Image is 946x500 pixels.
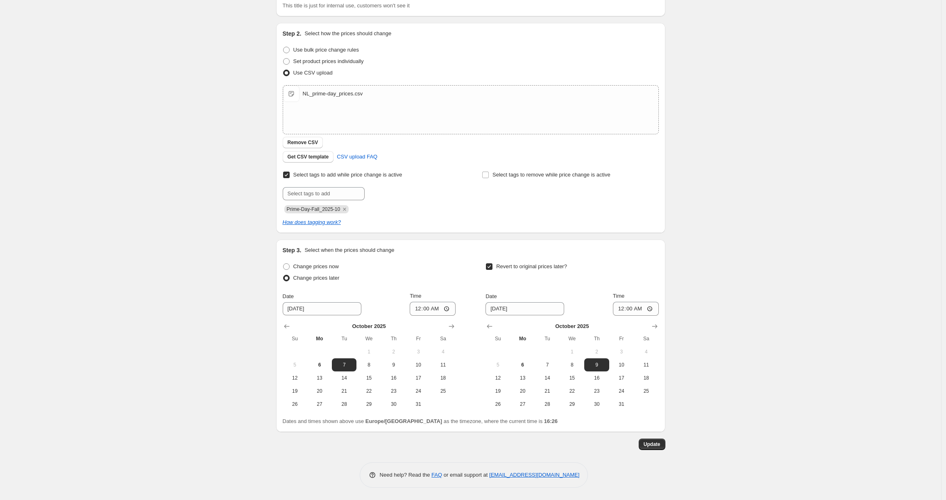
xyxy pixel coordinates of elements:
[356,385,381,398] button: Wednesday October 22 2025
[431,345,455,358] button: Saturday October 4 2025
[286,388,304,394] span: 19
[406,385,431,398] button: Friday October 24 2025
[538,388,556,394] span: 21
[288,154,329,160] span: Get CSV template
[649,321,660,332] button: Show next month, November 2025
[492,172,610,178] span: Select tags to remove while price change is active
[307,332,332,345] th: Monday
[311,375,329,381] span: 13
[563,348,581,355] span: 1
[613,302,659,316] input: 12:00
[489,401,507,407] span: 26
[609,345,634,358] button: Friday October 3 2025
[409,388,427,394] span: 24
[560,332,584,345] th: Wednesday
[381,385,406,398] button: Thursday October 23 2025
[332,150,382,163] a: CSV upload FAQ
[311,362,329,368] span: 6
[381,371,406,385] button: Thursday October 16 2025
[332,332,356,345] th: Tuesday
[332,385,356,398] button: Tuesday October 21 2025
[283,187,365,200] input: Select tags to add
[634,345,658,358] button: Saturday October 4 2025
[356,332,381,345] th: Wednesday
[410,302,456,316] input: 12:00
[588,401,606,407] span: 30
[560,398,584,411] button: Wednesday October 29 2025
[431,472,442,478] a: FAQ
[409,401,427,407] span: 31
[588,388,606,394] span: 23
[584,332,609,345] th: Thursday
[288,139,318,146] span: Remove CSV
[560,358,584,371] button: Wednesday October 8 2025
[489,335,507,342] span: Su
[514,335,532,342] span: Mo
[360,388,378,394] span: 22
[304,246,394,254] p: Select when the prices should change
[385,388,403,394] span: 23
[341,206,348,213] button: Remove Prime-Day-Fall_2025-10
[293,275,340,281] span: Change prices later
[434,335,452,342] span: Sa
[356,371,381,385] button: Wednesday October 15 2025
[446,321,457,332] button: Show next month, November 2025
[637,375,655,381] span: 18
[485,332,510,345] th: Sunday
[489,388,507,394] span: 19
[639,439,665,450] button: Update
[510,358,535,371] button: Today Monday October 6 2025
[360,335,378,342] span: We
[634,358,658,371] button: Saturday October 11 2025
[485,293,497,299] span: Date
[609,332,634,345] th: Friday
[609,398,634,411] button: Friday October 31 2025
[283,398,307,411] button: Sunday October 26 2025
[434,362,452,368] span: 11
[431,358,455,371] button: Saturday October 11 2025
[307,398,332,411] button: Monday October 27 2025
[283,137,323,148] button: Remove CSV
[634,332,658,345] th: Saturday
[584,358,609,371] button: Thursday October 9 2025
[563,362,581,368] span: 8
[356,345,381,358] button: Wednesday October 1 2025
[356,358,381,371] button: Wednesday October 8 2025
[514,362,532,368] span: 6
[409,335,427,342] span: Fr
[442,472,489,478] span: or email support at
[644,441,660,448] span: Update
[535,385,560,398] button: Tuesday October 21 2025
[283,358,307,371] button: Sunday October 5 2025
[360,348,378,355] span: 1
[538,362,556,368] span: 7
[380,472,432,478] span: Need help? Read the
[510,398,535,411] button: Monday October 27 2025
[514,401,532,407] span: 27
[409,375,427,381] span: 17
[307,358,332,371] button: Today Monday October 6 2025
[406,358,431,371] button: Friday October 10 2025
[381,345,406,358] button: Thursday October 2 2025
[293,47,359,53] span: Use bulk price change rules
[360,362,378,368] span: 8
[385,335,403,342] span: Th
[406,398,431,411] button: Friday October 31 2025
[588,335,606,342] span: Th
[637,348,655,355] span: 4
[385,362,403,368] span: 9
[332,371,356,385] button: Tuesday October 14 2025
[406,332,431,345] th: Friday
[563,375,581,381] span: 15
[311,388,329,394] span: 20
[637,362,655,368] span: 11
[381,358,406,371] button: Thursday October 9 2025
[381,398,406,411] button: Thursday October 30 2025
[385,375,403,381] span: 16
[584,385,609,398] button: Thursday October 23 2025
[538,401,556,407] span: 28
[431,385,455,398] button: Saturday October 25 2025
[283,246,302,254] h2: Step 3.
[286,362,304,368] span: 5
[510,332,535,345] th: Monday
